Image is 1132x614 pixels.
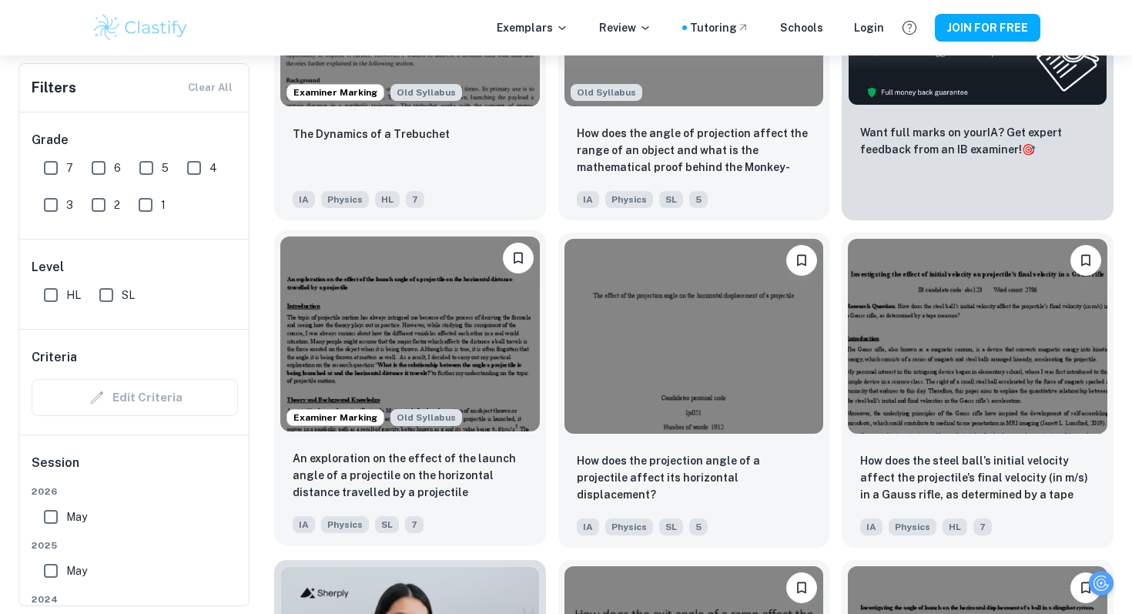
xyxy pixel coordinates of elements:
[293,450,527,501] p: An exploration on the effect of the launch angle of a projectile on the horizontal distance trave...
[842,233,1114,547] a: Please log in to bookmark exemplarsHow does the steel ball’s initial velocity affect the projecti...
[293,191,315,208] span: IA
[860,518,882,535] span: IA
[274,233,546,547] a: Examiner MarkingStarting from the May 2025 session, the Physics IA requirements have changed. It'...
[32,348,77,367] h6: Criteria
[659,191,683,208] span: SL
[1022,143,1035,156] span: 🎯
[32,258,238,277] h6: Level
[162,159,169,176] span: 5
[689,518,708,535] span: 5
[786,572,817,603] button: Please log in to bookmark exemplars
[293,516,315,533] span: IA
[92,12,189,43] img: Clastify logo
[564,239,824,433] img: Physics IA example thumbnail: How does the projection angle of a proje
[690,19,749,36] a: Tutoring
[780,19,823,36] a: Schools
[32,592,238,606] span: 2024
[577,191,599,208] span: IA
[287,411,383,424] span: Examiner Marking
[503,243,534,273] button: Please log in to bookmark exemplars
[973,518,992,535] span: 7
[390,84,462,101] span: Old Syllabus
[114,159,121,176] span: 6
[321,516,369,533] span: Physics
[390,84,462,101] div: Starting from the May 2025 session, the Physics IA requirements have changed. It's OK to refer to...
[577,518,599,535] span: IA
[32,454,238,485] h6: Session
[860,452,1095,505] p: How does the steel ball’s initial velocity affect the projectile’s final velocity (in m/s) in a G...
[848,239,1107,433] img: Physics IA example thumbnail: How does the steel ball’s initial veloci
[66,159,73,176] span: 7
[375,516,399,533] span: SL
[32,485,238,498] span: 2026
[32,77,76,99] h6: Filters
[1070,245,1101,276] button: Please log in to bookmark exemplars
[122,287,135,304] span: SL
[209,159,217,176] span: 4
[66,287,81,304] span: HL
[605,518,653,535] span: Physics
[659,518,683,535] span: SL
[889,518,936,535] span: Physics
[1070,572,1101,603] button: Please log in to bookmark exemplars
[599,19,651,36] p: Review
[280,237,540,431] img: Physics IA example thumbnail: An exploration on the effect of the laun
[66,508,87,525] span: May
[935,14,1040,42] button: JOIN FOR FREE
[390,409,462,426] span: Old Syllabus
[406,191,424,208] span: 7
[577,125,812,177] p: How does the angle of projection affect the range of an object and what is the mathematical proof...
[943,518,967,535] span: HL
[32,539,238,552] span: 2025
[497,19,568,36] p: Exemplars
[161,196,166,213] span: 1
[375,191,400,208] span: HL
[689,191,708,208] span: 5
[321,191,369,208] span: Physics
[66,196,73,213] span: 3
[66,562,87,579] span: May
[405,516,424,533] span: 7
[571,84,642,101] span: Old Syllabus
[896,15,923,41] button: Help and Feedback
[390,409,462,426] div: Starting from the May 2025 session, the Physics IA requirements have changed. It's OK to refer to...
[558,233,830,547] a: Please log in to bookmark exemplarsHow does the projection angle of a projectile affect its horiz...
[32,379,238,416] div: Criteria filters are unavailable when searching by topic
[860,124,1095,158] p: Want full marks on your IA ? Get expert feedback from an IB examiner!
[854,19,884,36] a: Login
[577,452,812,503] p: How does the projection angle of a projectile affect its horizontal displacement?
[293,126,450,143] p: The Dynamics of a Trebuchet
[786,245,817,276] button: Please log in to bookmark exemplars
[571,84,642,101] div: Starting from the May 2025 session, the Physics IA requirements have changed. It's OK to refer to...
[114,196,120,213] span: 2
[32,131,238,149] h6: Grade
[287,86,383,99] span: Examiner Marking
[605,191,653,208] span: Physics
